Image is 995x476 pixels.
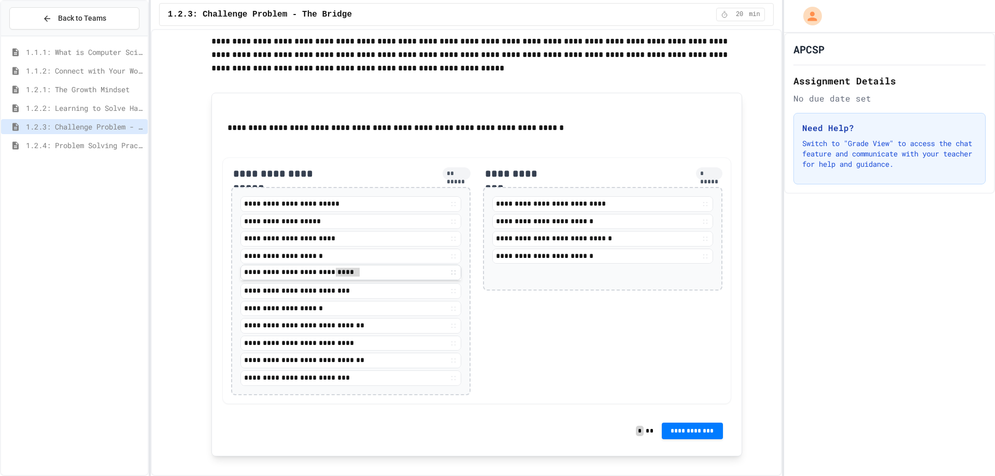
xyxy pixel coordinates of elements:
[168,8,352,21] span: 1.2.3: Challenge Problem - The Bridge
[802,138,977,169] p: Switch to "Grade View" to access the chat feature and communicate with your teacher for help and ...
[793,42,825,56] h1: APCSP
[793,92,986,105] div: No due date set
[792,4,825,28] div: My Account
[58,13,106,24] span: Back to Teams
[26,65,144,76] span: 1.1.2: Connect with Your World
[731,10,748,19] span: 20
[26,47,144,57] span: 1.1.1: What is Computer Science?
[9,7,139,30] button: Back to Teams
[26,103,144,113] span: 1.2.2: Learning to Solve Hard Problems
[26,84,144,95] span: 1.2.1: The Growth Mindset
[749,10,760,19] span: min
[26,121,144,132] span: 1.2.3: Challenge Problem - The Bridge
[802,122,977,134] h3: Need Help?
[26,140,144,151] span: 1.2.4: Problem Solving Practice
[793,74,986,88] h2: Assignment Details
